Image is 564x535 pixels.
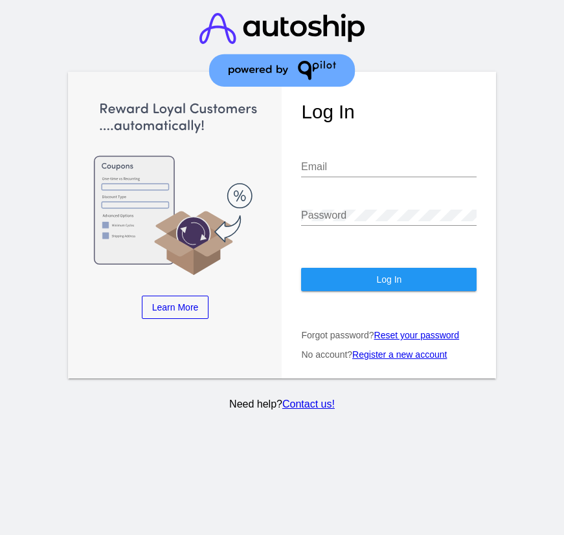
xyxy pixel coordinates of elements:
[65,399,499,410] p: Need help?
[301,349,477,360] p: No account?
[352,349,447,360] a: Register a new account
[301,101,477,123] h1: Log In
[301,330,477,340] p: Forgot password?
[152,302,199,312] span: Learn More
[301,161,477,173] input: Email
[376,274,401,285] span: Log In
[142,296,209,319] a: Learn More
[87,101,263,276] img: Apply Coupons Automatically to Scheduled Orders with QPilot
[374,330,460,340] a: Reset your password
[282,399,335,409] a: Contact us!
[301,268,477,291] button: Log In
